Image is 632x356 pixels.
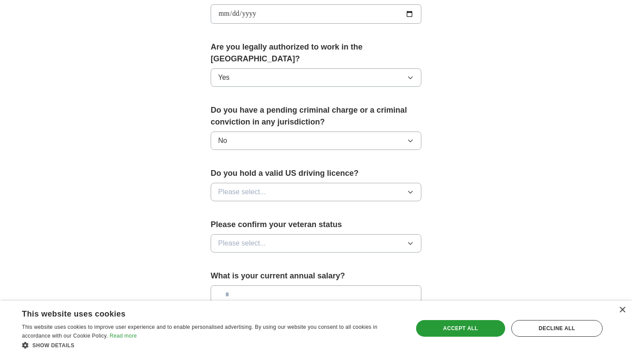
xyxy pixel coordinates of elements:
[218,72,230,83] span: Yes
[211,104,421,128] label: Do you have a pending criminal charge or a criminal conviction in any jurisdiction?
[32,342,75,349] span: Show details
[22,324,377,339] span: This website uses cookies to improve user experience and to enable personalised advertising. By u...
[218,238,266,249] span: Please select...
[22,306,380,319] div: This website uses cookies
[218,135,227,146] span: No
[211,270,421,282] label: What is your current annual salary?
[511,320,603,337] div: Decline all
[211,167,421,179] label: Do you hold a valid US driving licence?
[211,68,421,87] button: Yes
[22,341,402,349] div: Show details
[218,187,266,197] span: Please select...
[416,320,505,337] div: Accept all
[211,132,421,150] button: No
[211,183,421,201] button: Please select...
[211,234,421,253] button: Please select...
[211,41,421,65] label: Are you legally authorized to work in the [GEOGRAPHIC_DATA]?
[211,219,421,231] label: Please confirm your veteran status
[619,307,625,313] div: Close
[110,333,137,339] a: Read more, opens a new window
